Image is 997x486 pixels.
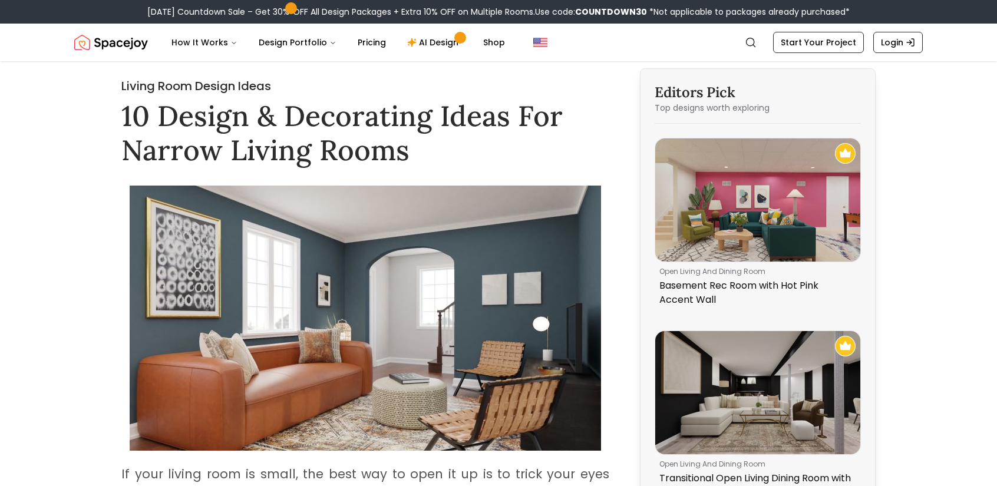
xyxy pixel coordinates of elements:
a: Start Your Project [773,32,864,53]
a: Pricing [348,31,395,54]
img: Basement Rec Room with Hot Pink Accent Wall [655,138,860,262]
button: How It Works [162,31,247,54]
h2: Living Room Design Ideas [121,78,609,94]
span: Use code: [535,6,647,18]
img: Recommended Spacejoy Design - Transitional Open Living Dining Room with Dark Walls [835,336,856,356]
nav: Main [162,31,514,54]
b: COUNTDOWN30 [575,6,647,18]
h3: Editors Pick [655,83,861,102]
h1: 10 Design & Decorating Ideas For Narrow Living Rooms [121,99,609,167]
p: open living and dining room [659,459,851,469]
span: *Not applicable to packages already purchased* [647,6,850,18]
img: United States [533,35,547,49]
img: Spacejoy Logo [74,31,148,54]
p: Basement Rec Room with Hot Pink Accent Wall [659,279,851,307]
div: [DATE] Countdown Sale – Get 30% OFF All Design Packages + Extra 10% OFF on Multiple Rooms. [147,6,850,18]
img: Transitional Open Living Dining Room with Dark Walls [655,331,860,454]
nav: Global [74,24,923,61]
button: Design Portfolio [249,31,346,54]
a: Shop [474,31,514,54]
a: Login [873,32,923,53]
p: open living and dining room [659,267,851,276]
img: Recommended Spacejoy Design - Basement Rec Room with Hot Pink Accent Wall [835,143,856,164]
a: AI Design [398,31,471,54]
a: Spacejoy [74,31,148,54]
p: Top designs worth exploring [655,102,861,114]
a: Basement Rec Room with Hot Pink Accent WallRecommended Spacejoy Design - Basement Rec Room with H... [655,138,861,312]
